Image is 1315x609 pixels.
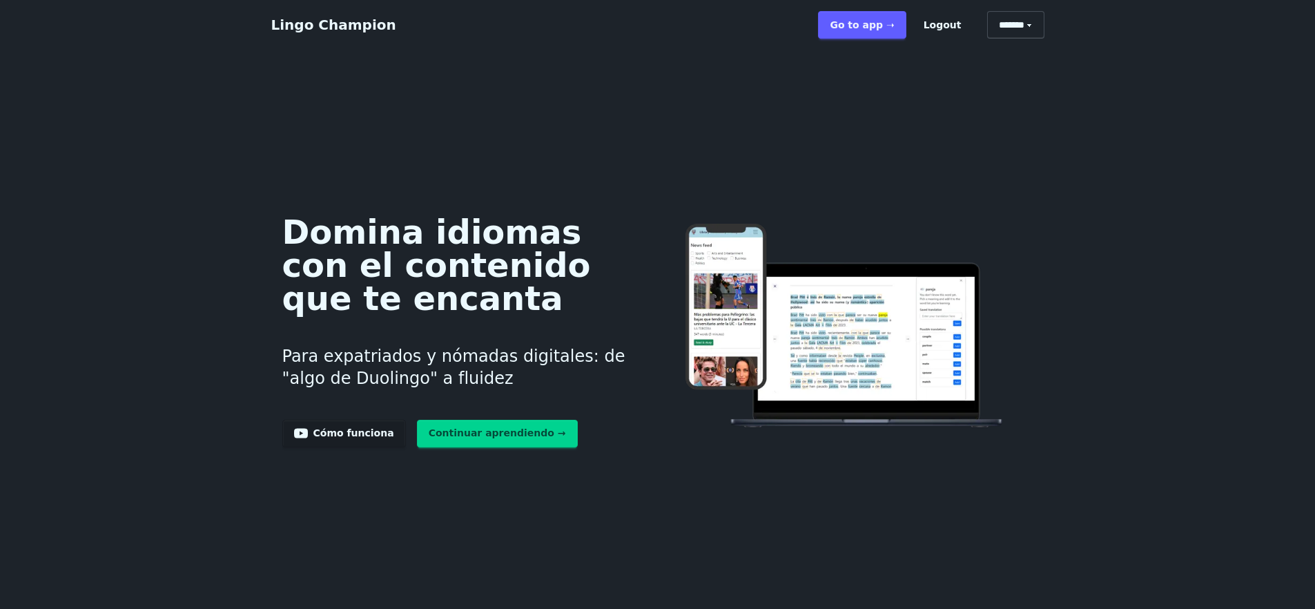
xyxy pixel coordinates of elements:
[271,17,396,33] a: Lingo Champion
[282,215,636,315] h1: Domina idiomas con el contenido que te encanta
[912,11,973,39] button: Logout
[282,420,406,447] a: Cómo funciona
[818,11,906,39] a: Go to app ➝
[282,329,636,406] h3: Para expatriados y nómadas digitales: de "algo de Duolingo" a fluidez
[417,420,578,447] a: Continuar aprendiendo →
[658,224,1033,430] img: Aprende idiomas en línea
